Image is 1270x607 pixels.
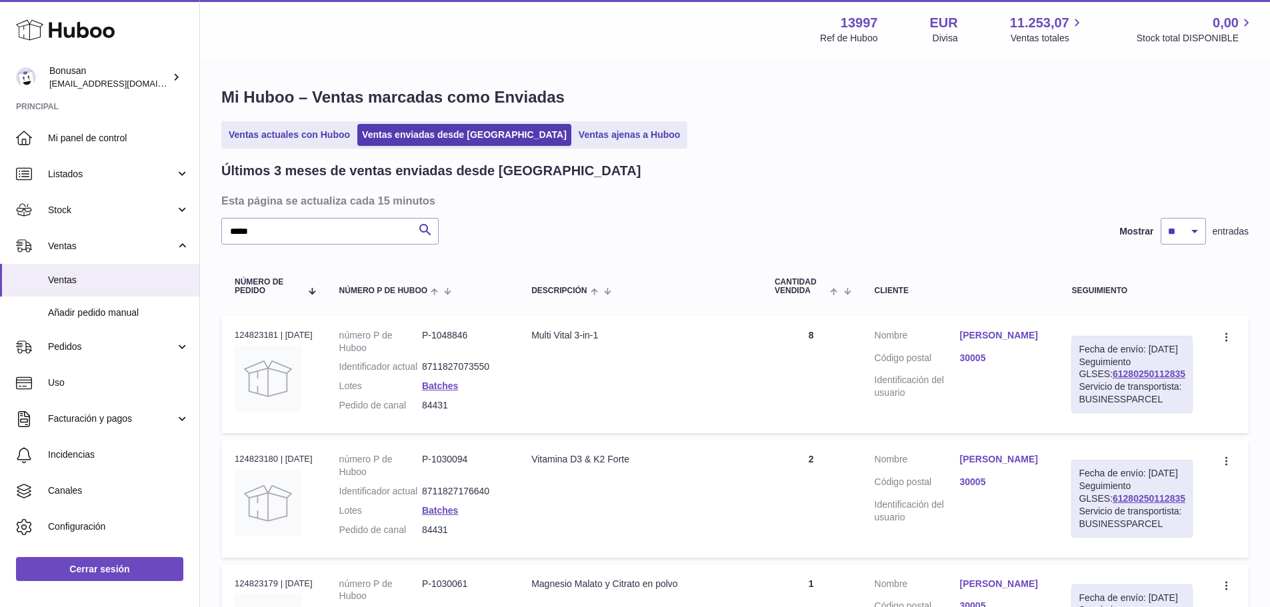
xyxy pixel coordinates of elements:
strong: 13997 [841,14,878,32]
div: Servicio de transportista: BUSINESSPARCEL [1079,505,1185,530]
div: Multi Vital 3-in-1 [531,329,748,342]
div: Ref de Huboo [820,32,877,45]
dt: Nombre [875,329,960,345]
a: 11.253,07 Ventas totales [1010,14,1085,45]
dt: Lotes [339,380,422,392]
a: 61280250112835 [1113,493,1185,504]
dt: Identificador actual [339,485,422,498]
dt: Pedido de canal [339,524,422,536]
h2: Últimos 3 meses de ventas enviadas desde [GEOGRAPHIC_DATA] [221,162,641,180]
dd: 8711827073550 [422,360,505,373]
span: Incidencias [48,448,189,461]
a: Cerrar sesión [16,557,183,581]
strong: EUR [929,14,957,32]
span: Configuración [48,520,189,533]
dd: 84431 [422,524,505,536]
span: Mi panel de control [48,132,189,145]
a: Ventas ajenas a Huboo [574,124,685,146]
div: 124823179 | [DATE] [235,578,313,590]
dt: Nombre [875,578,960,594]
dt: Identificación del usuario [875,374,960,399]
div: Fecha de envío: [DATE] [1079,592,1185,604]
dt: Identificación del usuario [875,498,960,524]
div: Servicio de transportista: BUSINESSPARCEL [1079,380,1185,406]
dt: Nombre [875,453,960,469]
a: Ventas enviadas desde [GEOGRAPHIC_DATA] [357,124,571,146]
div: Vitamina D3 & K2 Forte [531,453,748,466]
span: Ventas [48,240,175,253]
span: Facturación y pagos [48,412,175,425]
span: Ventas [48,274,189,287]
dt: Lotes [339,504,422,517]
dt: número P de Huboo [339,329,422,354]
a: 0,00 Stock total DISPONIBLE [1137,14,1254,45]
span: Añadir pedido manual [48,306,189,319]
span: Uso [48,376,189,389]
dd: P-1030094 [422,453,505,478]
div: Bonusan [49,65,169,90]
span: número P de Huboo [339,287,427,295]
dd: 8711827176640 [422,485,505,498]
div: Seguimiento GLSES: [1071,460,1193,537]
span: Ventas totales [1011,32,1085,45]
span: Pedidos [48,340,175,353]
span: Cantidad vendida [775,278,827,295]
div: Cliente [875,287,1045,295]
a: [PERSON_NAME] [959,578,1045,590]
span: 0,00 [1213,14,1239,32]
div: Fecha de envío: [DATE] [1079,343,1185,356]
dd: 84431 [422,399,505,412]
span: Canales [48,484,189,497]
div: Fecha de envío: [DATE] [1079,467,1185,480]
dt: número P de Huboo [339,453,422,478]
span: [EMAIL_ADDRESS][DOMAIN_NAME] [49,78,196,89]
dd: P-1030061 [422,578,505,603]
dt: número P de Huboo [339,578,422,603]
div: 124823180 | [DATE] [235,453,313,465]
span: entradas [1213,225,1249,238]
h3: Esta página se actualiza cada 15 minutos [221,193,1245,208]
h1: Mi Huboo – Ventas marcadas como Enviadas [221,87,1249,108]
a: 30005 [959,352,1045,364]
span: 11.253,07 [1010,14,1069,32]
div: Seguimiento [1071,287,1193,295]
dd: P-1048846 [422,329,505,354]
a: [PERSON_NAME] [959,453,1045,466]
span: Descripción [531,287,587,295]
a: Batches [422,505,458,516]
td: 2 [761,440,861,557]
a: 61280250112835 [1113,368,1185,379]
a: Ventas actuales con Huboo [224,124,355,146]
div: Magnesio Malato y Citrato en polvo [531,578,748,590]
img: no-photo.jpg [235,470,301,536]
div: Divisa [933,32,958,45]
img: no-photo.jpg [235,345,301,412]
dt: Código postal [875,476,960,492]
dt: Pedido de canal [339,399,422,412]
td: 8 [761,316,861,433]
div: 124823181 | [DATE] [235,329,313,341]
span: Stock [48,204,175,217]
span: Número de pedido [235,278,301,295]
dt: Identificador actual [339,360,422,373]
label: Mostrar [1119,225,1153,238]
span: Listados [48,168,175,181]
a: [PERSON_NAME] [959,329,1045,342]
div: Seguimiento GLSES: [1071,336,1193,413]
img: info@bonusan.es [16,67,36,87]
span: Stock total DISPONIBLE [1137,32,1254,45]
dt: Código postal [875,352,960,368]
a: 30005 [959,476,1045,488]
a: Batches [422,380,458,391]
